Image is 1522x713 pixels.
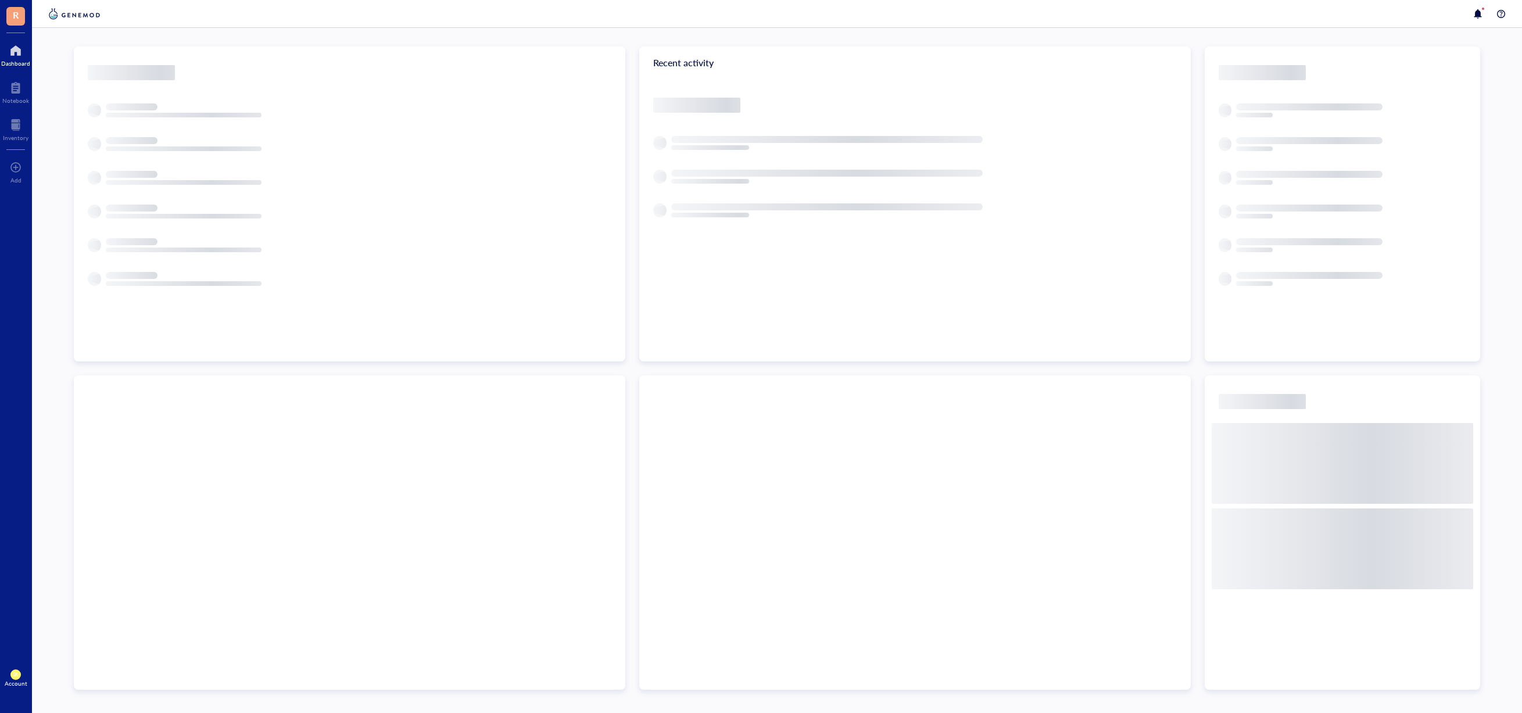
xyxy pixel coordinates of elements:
a: Dashboard [1,41,30,67]
span: SK [13,672,19,678]
div: Recent activity [639,46,1191,79]
div: Inventory [3,134,28,141]
a: Notebook [2,78,29,104]
div: Account [5,680,27,687]
span: R [13,8,19,22]
div: Add [10,177,22,184]
div: Dashboard [1,60,30,67]
a: Inventory [3,116,28,141]
img: genemod-logo [46,7,103,21]
div: Notebook [2,97,29,104]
